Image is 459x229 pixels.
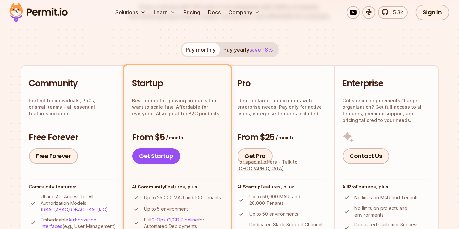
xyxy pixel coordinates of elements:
[238,78,326,90] h2: Pro
[343,148,389,164] a: Contact Us
[151,6,178,19] button: Learn
[243,184,261,189] strong: Startup
[416,5,449,20] a: Sign In
[238,184,326,190] h4: All Features, plus:
[226,6,263,19] button: Company
[41,193,117,213] p: UI and API Access for All Authorization Models ( , , , , )
[132,78,222,90] h2: Startup
[70,207,85,212] a: ReBAC
[250,211,299,217] p: Up to 50 environments
[132,184,222,190] h4: All Features, plus:
[86,207,98,212] a: PBAC
[378,6,408,19] a: 5.3k
[238,159,326,172] div: For special offers -
[276,134,293,141] span: / month
[343,184,430,190] h4: All Features, plus:
[56,207,68,212] a: ABAC
[144,194,221,201] p: Up to 25,000 MAU and 100 Tenants
[166,134,183,141] span: / month
[7,1,71,24] img: Permit logo
[29,97,117,117] p: Perfect for individuals, PoCs, or small teams - all essential features included.
[348,184,356,189] strong: Pro
[250,193,326,206] p: Up to 50,000 MAU, and 20,000 Tenants
[355,205,430,218] p: No limits on projects and environments
[238,97,326,117] p: Ideal for larger applications with enterprise needs. Pay only for active users, enterprise featur...
[144,206,188,212] p: Up to 5 environment
[29,78,117,90] h2: Community
[355,194,419,201] p: No limits on MAU and Tenants
[238,132,326,143] h3: From $25
[343,78,430,90] h2: Enterprise
[389,8,403,16] span: 5.3k
[41,217,97,229] a: Authorization Interfaces
[43,207,55,212] a: RBAC
[181,6,203,19] a: Pricing
[132,132,222,143] h3: From $5
[99,207,106,212] a: IaC
[205,6,223,19] a: Docs
[29,184,117,190] h4: Community features:
[152,217,198,222] a: GitOps CI/CD Pipeline
[238,148,273,164] a: Get Pro
[29,148,78,164] a: Free Forever
[220,43,277,56] button: Pay yearlysave 18%
[132,97,222,117] p: Best option for growing products that want to scale fast. Affordable for everyone. Also great for...
[250,46,273,53] span: save 18%
[343,97,430,123] p: Got special requirements? Large organization? Get full access to all features, premium support, a...
[113,6,148,19] button: Solutions
[132,148,181,164] a: Get Startup
[29,132,117,143] h3: Free Forever
[138,184,165,189] strong: Community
